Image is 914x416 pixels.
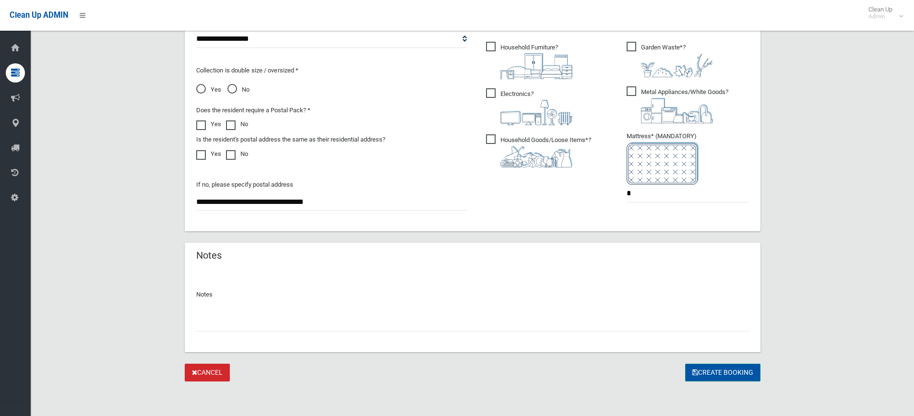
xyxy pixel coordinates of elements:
button: Create Booking [685,364,760,381]
span: Clean Up [864,6,902,20]
p: Collection is double size / oversized * [196,65,467,76]
label: Yes [196,119,221,130]
label: Yes [196,148,221,160]
img: aa9efdbe659d29b613fca23ba79d85cb.png [500,53,572,79]
span: Household Furniture [486,42,572,79]
i: ? [641,88,728,123]
img: 4fd8a5c772b2c999c83690221e5242e0.png [641,53,713,77]
label: No [226,148,248,160]
i: ? [500,136,591,167]
span: Household Goods/Loose Items* [486,134,591,167]
span: No [227,84,249,95]
p: Notes [196,289,749,300]
label: If no, please specify postal address [196,179,293,190]
img: 394712a680b73dbc3d2a6a3a7ffe5a07.png [500,100,572,125]
header: Notes [185,246,233,265]
img: 36c1b0289cb1767239cdd3de9e694f19.png [641,98,713,123]
a: Cancel [185,364,230,381]
label: No [226,119,248,130]
span: Electronics [486,88,572,125]
span: Metal Appliances/White Goods [627,86,728,123]
i: ? [500,90,572,125]
span: Mattress* (MANDATORY) [627,132,749,185]
i: ? [641,44,713,77]
span: Yes [196,84,221,95]
img: e7408bece873d2c1783593a074e5cb2f.png [627,142,699,185]
label: Is the resident's postal address the same as their residential address? [196,134,385,145]
i: ? [500,44,572,79]
img: b13cc3517677393f34c0a387616ef184.png [500,146,572,167]
span: Garden Waste* [627,42,713,77]
label: Does the resident require a Postal Pack? * [196,105,310,116]
span: Clean Up ADMIN [10,11,68,20]
small: Admin [868,13,892,20]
